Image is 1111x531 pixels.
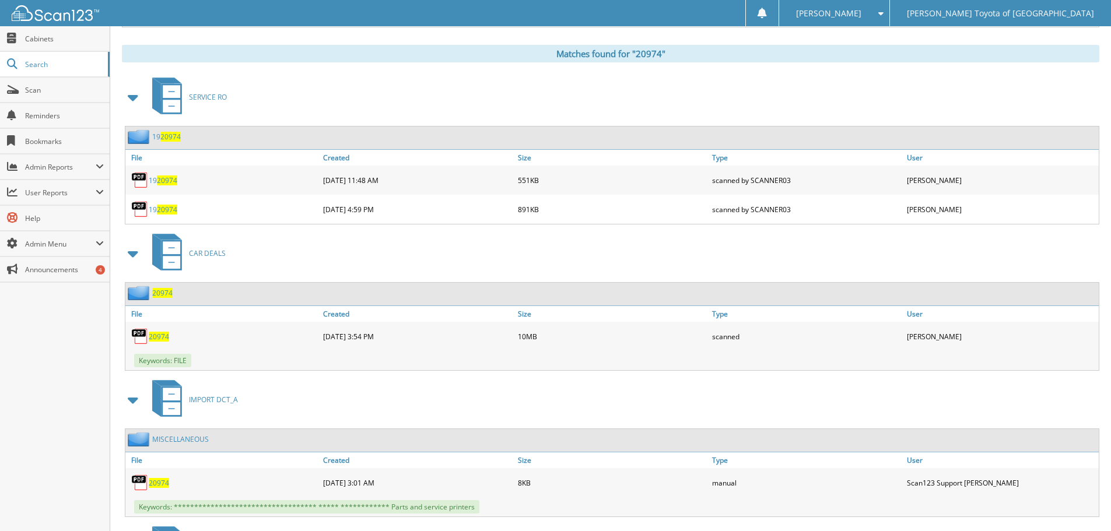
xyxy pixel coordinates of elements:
[131,171,149,189] img: PDF.png
[25,265,104,275] span: Announcements
[1053,475,1111,531] iframe: Chat Widget
[189,248,226,258] span: CAR DEALS
[125,452,320,468] a: File
[25,85,104,95] span: Scan
[152,288,173,298] a: 20974
[157,175,177,185] span: 20974
[320,325,515,348] div: [DATE] 3:54 PM
[131,328,149,345] img: PDF.png
[709,168,904,192] div: scanned by SCANNER03
[904,452,1099,468] a: User
[12,5,99,21] img: scan123-logo-white.svg
[152,434,209,444] a: MISCELLANEOUS
[122,45,1099,62] div: Matches found for "20974"
[796,10,861,17] span: [PERSON_NAME]
[128,432,152,446] img: folder2.png
[515,150,710,166] a: Size
[320,198,515,221] div: [DATE] 4:59 PM
[904,325,1099,348] div: [PERSON_NAME]
[145,377,238,423] a: IMPORT DCT_A
[515,452,710,468] a: Size
[131,474,149,491] img: PDF.png
[149,332,169,342] a: 20974
[125,150,320,166] a: File
[145,74,227,120] a: SERVICE RO
[160,132,181,142] span: 20974
[145,230,226,276] a: CAR DEALS
[709,471,904,494] div: manual
[157,205,177,214] span: 20974
[709,325,904,348] div: scanned
[189,395,238,405] span: IMPORT DCT_A
[149,205,177,214] a: 1920974
[515,306,710,322] a: Size
[152,132,181,142] a: 1920974
[515,168,710,192] div: 551KB
[25,111,104,121] span: Reminders
[25,59,102,69] span: Search
[128,129,152,144] img: folder2.png
[320,471,515,494] div: [DATE] 3:01 AM
[25,34,104,44] span: Cabinets
[131,201,149,218] img: PDF.png
[25,239,96,249] span: Admin Menu
[128,286,152,300] img: folder2.png
[515,198,710,221] div: 891KB
[320,150,515,166] a: Created
[904,306,1099,322] a: User
[134,354,191,367] span: Keywords: FILE
[904,471,1099,494] div: Scan123 Support [PERSON_NAME]
[25,188,96,198] span: User Reports
[320,452,515,468] a: Created
[907,10,1094,17] span: [PERSON_NAME] Toyota of [GEOGRAPHIC_DATA]
[149,478,169,488] a: 20974
[709,150,904,166] a: Type
[320,306,515,322] a: Created
[904,198,1099,221] div: [PERSON_NAME]
[189,92,227,102] span: SERVICE RO
[515,471,710,494] div: 8KB
[96,265,105,275] div: 4
[25,213,104,223] span: Help
[149,175,177,185] a: 1920974
[515,325,710,348] div: 10MB
[904,168,1099,192] div: [PERSON_NAME]
[320,168,515,192] div: [DATE] 11:48 AM
[709,198,904,221] div: scanned by SCANNER03
[709,452,904,468] a: Type
[25,136,104,146] span: Bookmarks
[25,162,96,172] span: Admin Reports
[904,150,1099,166] a: User
[709,306,904,322] a: Type
[125,306,320,322] a: File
